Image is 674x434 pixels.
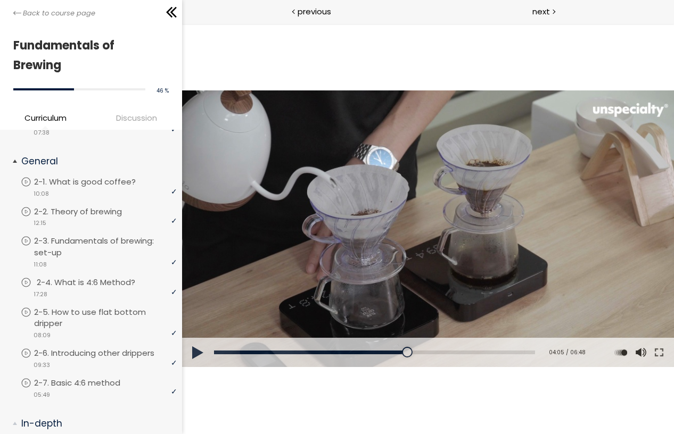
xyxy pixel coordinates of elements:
[34,306,177,330] p: 2-5. How to use flat bottom dripper
[431,314,447,344] button: Play back rate
[34,176,157,188] p: 2-1. What is good coffee?
[532,5,550,18] span: next
[34,331,51,340] span: 08:09
[34,361,50,370] span: 09:33
[363,325,404,333] div: 04:05 / 06:48
[13,8,95,19] a: Back to course page
[34,377,142,389] p: 2-7. Basic 4:6 method
[429,314,448,344] div: Change playback rate
[37,277,157,288] p: 2-4. What is 4:6 Method?
[13,36,163,76] h1: Fundamentals of Brewing
[298,5,331,18] span: previous
[34,235,177,258] p: 2-3. Fundamentals of brewing: set-up
[450,314,466,344] button: Volume
[34,219,46,228] span: 12:15
[34,189,49,198] span: 10:08
[34,390,50,399] span: 05:49
[34,347,176,359] p: 2-6. Introducing other drippers
[34,128,50,137] span: 07:38
[23,8,95,19] span: Back to course page
[21,155,169,168] p: General
[34,206,143,218] p: 2-2. Theory of brewing
[157,87,169,95] span: 46 %
[24,112,67,124] span: Curriculum
[21,417,169,430] p: In-depth
[94,112,179,124] span: Discussion
[34,290,47,299] span: 17:28
[34,260,47,269] span: 11:08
